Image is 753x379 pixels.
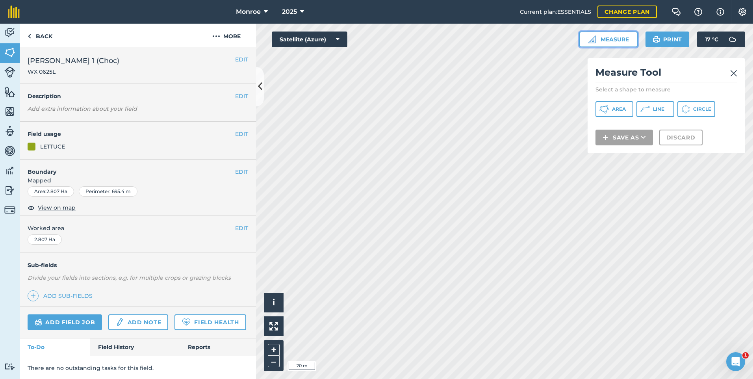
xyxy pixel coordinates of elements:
span: Current plan : ESSENTIALS [520,7,591,16]
img: Four arrows, one pointing top left, one top right, one bottom right and the last bottom left [269,322,278,331]
img: svg+xml;base64,PD94bWwgdmVyc2lvbj0iMS4wIiBlbmNvZGluZz0idXRmLTgiPz4KPCEtLSBHZW5lcmF0b3I6IEFkb2JlIE... [4,145,15,157]
button: View on map [28,203,76,212]
a: Back [20,24,60,47]
div: 2.807 Ha [28,234,62,245]
span: Mapped [20,176,256,185]
div: Perimeter : 695.4 m [79,186,137,197]
h4: Sub-fields [20,261,256,269]
a: Add sub-fields [28,290,96,301]
img: Ruler icon [588,35,596,43]
img: svg+xml;base64,PHN2ZyB4bWxucz0iaHR0cDovL3d3dy53My5vcmcvMjAwMC9zdmciIHdpZHRoPSI1NiIgaGVpZ2h0PSI2MC... [4,46,15,58]
img: svg+xml;base64,PHN2ZyB4bWxucz0iaHR0cDovL3d3dy53My5vcmcvMjAwMC9zdmciIHdpZHRoPSI5IiBoZWlnaHQ9IjI0Ii... [28,32,31,41]
p: There are no outstanding tasks for this field. [28,364,248,372]
span: 1 [742,352,749,359]
img: svg+xml;base64,PD94bWwgdmVyc2lvbj0iMS4wIiBlbmNvZGluZz0idXRmLTgiPz4KPCEtLSBHZW5lcmF0b3I6IEFkb2JlIE... [115,318,124,327]
img: svg+xml;base64,PD94bWwgdmVyc2lvbj0iMS4wIiBlbmNvZGluZz0idXRmLTgiPz4KPCEtLSBHZW5lcmF0b3I6IEFkb2JlIE... [4,67,15,78]
button: + [268,344,280,356]
span: Line [653,106,664,112]
button: Print [645,32,690,47]
img: A question mark icon [694,8,703,16]
button: EDIT [235,167,248,176]
a: Reports [180,338,256,356]
button: Save as [595,130,653,145]
a: Field History [90,338,180,356]
img: svg+xml;base64,PD94bWwgdmVyc2lvbj0iMS4wIiBlbmNvZGluZz0idXRmLTgiPz4KPCEtLSBHZW5lcmF0b3I6IEFkb2JlIE... [4,184,15,196]
em: Divide your fields into sections, e.g. for multiple crops or grazing blocks [28,274,231,281]
button: More [197,24,256,47]
h4: Description [28,92,248,100]
img: svg+xml;base64,PD94bWwgdmVyc2lvbj0iMS4wIiBlbmNvZGluZz0idXRmLTgiPz4KPCEtLSBHZW5lcmF0b3I6IEFkb2JlIE... [4,125,15,137]
button: Discard [659,130,703,145]
a: Add note [108,314,168,330]
img: svg+xml;base64,PHN2ZyB4bWxucz0iaHR0cDovL3d3dy53My5vcmcvMjAwMC9zdmciIHdpZHRoPSIxOCIgaGVpZ2h0PSIyNC... [28,203,35,212]
iframe: Intercom live chat [726,352,745,371]
h2: Measure Tool [595,66,737,82]
img: fieldmargin Logo [8,6,20,18]
button: 17 °C [697,32,745,47]
div: Area : 2.807 Ha [28,186,74,197]
em: Add extra information about your field [28,105,137,112]
button: EDIT [235,130,248,138]
img: svg+xml;base64,PD94bWwgdmVyc2lvbj0iMS4wIiBlbmNvZGluZz0idXRmLTgiPz4KPCEtLSBHZW5lcmF0b3I6IEFkb2JlIE... [4,204,15,216]
button: Line [636,101,674,117]
img: svg+xml;base64,PHN2ZyB4bWxucz0iaHR0cDovL3d3dy53My5vcmcvMjAwMC9zdmciIHdpZHRoPSIyMCIgaGVpZ2h0PSIyNC... [212,32,220,41]
button: EDIT [235,224,248,232]
img: svg+xml;base64,PHN2ZyB4bWxucz0iaHR0cDovL3d3dy53My5vcmcvMjAwMC9zdmciIHdpZHRoPSIyMiIgaGVpZ2h0PSIzMC... [730,69,737,78]
span: i [273,297,275,307]
img: svg+xml;base64,PHN2ZyB4bWxucz0iaHR0cDovL3d3dy53My5vcmcvMjAwMC9zdmciIHdpZHRoPSIxNCIgaGVpZ2h0PSIyNC... [603,133,608,142]
button: Measure [579,32,638,47]
img: svg+xml;base64,PHN2ZyB4bWxucz0iaHR0cDovL3d3dy53My5vcmcvMjAwMC9zdmciIHdpZHRoPSIxNCIgaGVpZ2h0PSIyNC... [30,291,36,301]
span: 17 ° C [705,32,718,47]
a: Field Health [174,314,246,330]
span: Circle [693,106,711,112]
button: – [268,356,280,367]
span: [PERSON_NAME] 1 (Choc) [28,55,119,66]
span: 2025 [282,7,297,17]
h4: Boundary [20,160,235,176]
button: Area [595,101,633,117]
button: Satellite (Azure) [272,32,347,47]
span: View on map [38,203,76,212]
button: Circle [677,101,715,117]
img: svg+xml;base64,PD94bWwgdmVyc2lvbj0iMS4wIiBlbmNvZGluZz0idXRmLTgiPz4KPCEtLSBHZW5lcmF0b3I6IEFkb2JlIE... [35,318,42,327]
a: Add field job [28,314,102,330]
div: LETTUCE [40,142,65,151]
img: svg+xml;base64,PD94bWwgdmVyc2lvbj0iMS4wIiBlbmNvZGluZz0idXRmLTgiPz4KPCEtLSBHZW5lcmF0b3I6IEFkb2JlIE... [4,27,15,39]
span: Monroe [236,7,261,17]
img: svg+xml;base64,PHN2ZyB4bWxucz0iaHR0cDovL3d3dy53My5vcmcvMjAwMC9zdmciIHdpZHRoPSIxOSIgaGVpZ2h0PSIyNC... [653,35,660,44]
p: Select a shape to measure [595,85,737,93]
button: EDIT [235,92,248,100]
img: svg+xml;base64,PD94bWwgdmVyc2lvbj0iMS4wIiBlbmNvZGluZz0idXRmLTgiPz4KPCEtLSBHZW5lcmF0b3I6IEFkb2JlIE... [4,165,15,176]
img: A cog icon [738,8,747,16]
h4: Field usage [28,130,235,138]
span: WX 0625L [28,68,119,76]
a: To-Do [20,338,90,356]
img: svg+xml;base64,PD94bWwgdmVyc2lvbj0iMS4wIiBlbmNvZGluZz0idXRmLTgiPz4KPCEtLSBHZW5lcmF0b3I6IEFkb2JlIE... [4,363,15,370]
button: EDIT [235,55,248,64]
img: Two speech bubbles overlapping with the left bubble in the forefront [671,8,681,16]
button: i [264,293,284,312]
span: Area [612,106,626,112]
img: svg+xml;base64,PHN2ZyB4bWxucz0iaHR0cDovL3d3dy53My5vcmcvMjAwMC9zdmciIHdpZHRoPSI1NiIgaGVpZ2h0PSI2MC... [4,86,15,98]
span: Worked area [28,224,248,232]
img: svg+xml;base64,PD94bWwgdmVyc2lvbj0iMS4wIiBlbmNvZGluZz0idXRmLTgiPz4KPCEtLSBHZW5lcmF0b3I6IEFkb2JlIE... [725,32,740,47]
img: svg+xml;base64,PHN2ZyB4bWxucz0iaHR0cDovL3d3dy53My5vcmcvMjAwMC9zdmciIHdpZHRoPSI1NiIgaGVpZ2h0PSI2MC... [4,106,15,117]
a: Change plan [597,6,657,18]
img: svg+xml;base64,PHN2ZyB4bWxucz0iaHR0cDovL3d3dy53My5vcmcvMjAwMC9zdmciIHdpZHRoPSIxNyIgaGVpZ2h0PSIxNy... [716,7,724,17]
